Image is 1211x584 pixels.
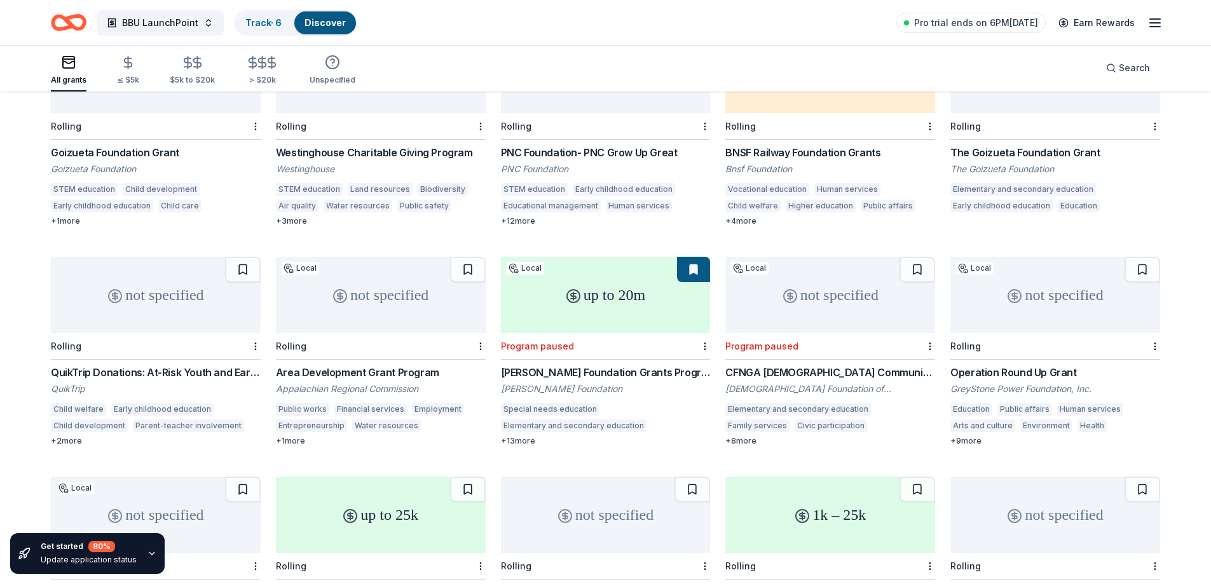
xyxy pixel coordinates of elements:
[276,121,306,132] div: Rolling
[950,145,1160,160] div: The Goizueta Foundation Grant
[501,216,711,226] div: + 12 more
[725,121,756,132] div: Rolling
[501,403,599,416] div: Special needs education
[950,365,1160,380] div: Operation Round Up Grant
[786,200,856,212] div: Higher education
[1058,200,1100,212] div: Education
[245,50,279,92] button: > $20k
[117,50,139,92] button: ≤ $5k
[501,163,711,175] div: PNC Foundation
[725,477,935,553] div: 1k – 25k
[56,482,94,494] div: Local
[51,145,261,160] div: Goizueta Foundation Grant
[276,341,306,351] div: Rolling
[955,262,994,275] div: Local
[501,383,711,395] div: [PERSON_NAME] Foundation
[950,560,981,571] div: Rolling
[730,262,769,275] div: Local
[276,163,486,175] div: Westinghouse
[725,419,790,432] div: Family services
[276,257,486,333] div: not specified
[276,383,486,395] div: Appalachian Regional Commission
[501,257,711,333] div: up to 20m
[1096,55,1160,81] button: Search
[304,17,346,28] a: Discover
[725,257,935,446] a: not specifiedLocalProgram pausedCFNGA [DEMOGRAPHIC_DATA] Community Grants[DEMOGRAPHIC_DATA] Found...
[51,477,261,553] div: not specified
[501,419,647,432] div: Elementary and secondary education
[501,436,711,446] div: + 13 more
[41,555,137,565] div: Update application status
[41,541,137,552] div: Get started
[861,200,915,212] div: Public affairs
[281,262,319,275] div: Local
[950,419,1015,432] div: Arts and culture
[123,183,200,196] div: Child development
[245,17,282,28] a: Track· 6
[997,403,1052,416] div: Public affairs
[276,183,343,196] div: STEM education
[501,477,711,553] div: not specified
[501,365,711,380] div: [PERSON_NAME] Foundation Grants Program
[397,200,451,212] div: Public safety
[950,436,1160,446] div: + 9 more
[501,37,711,226] a: not specifiedRollingPNC Foundation- PNC Grow Up GreatPNC FoundationSTEM educationEarly childhood ...
[725,365,935,380] div: CFNGA [DEMOGRAPHIC_DATA] Community Grants
[276,403,329,416] div: Public works
[51,436,261,446] div: + 2 more
[97,10,224,36] button: BBU LaunchPoint
[725,403,871,416] div: Elementary and secondary education
[310,75,355,85] div: Unspecified
[1078,419,1107,432] div: Health
[51,163,261,175] div: Goizueta Foundation
[122,15,198,31] span: BBU LaunchPoint
[51,365,261,380] div: QuikTrip Donations: At-Risk Youth and Early Childhood Education
[51,383,261,395] div: QuikTrip
[51,200,153,212] div: Early childhood education
[950,37,1160,216] a: not specifiedLocalRollingThe Goizueta Foundation GrantThe Goizueta FoundationElementary and secon...
[501,560,531,571] div: Rolling
[51,121,81,132] div: Rolling
[276,200,318,212] div: Air quality
[310,50,355,92] button: Unspecified
[234,10,357,36] button: Track· 6Discover
[352,419,421,432] div: Water resources
[725,257,935,333] div: not specified
[725,560,756,571] div: Rolling
[170,50,215,92] button: $5k to $20k
[158,200,202,212] div: Child care
[51,8,86,37] a: Home
[1057,403,1123,416] div: Human services
[950,121,981,132] div: Rolling
[725,436,935,446] div: + 8 more
[501,183,568,196] div: STEM education
[501,257,711,446] a: up to 20mLocalProgram paused[PERSON_NAME] Foundation Grants Program[PERSON_NAME] FoundationSpecia...
[276,477,486,553] div: up to 25k
[111,403,214,416] div: Early childhood education
[51,50,86,92] button: All grants
[795,419,867,432] div: Civic participation
[950,477,1160,553] div: not specified
[348,183,413,196] div: Land resources
[950,257,1160,446] a: not specifiedLocalRollingOperation Round Up GrantGreyStone Power Foundation, Inc.EducationPublic ...
[950,403,992,416] div: Education
[573,183,675,196] div: Early childhood education
[725,216,935,226] div: + 4 more
[950,383,1160,395] div: GreyStone Power Foundation, Inc.
[276,436,486,446] div: + 1 more
[133,419,244,432] div: Parent-teacher involvement
[950,257,1160,333] div: not specified
[51,257,261,333] div: not specified
[725,200,781,212] div: Child welfare
[1112,419,1147,432] div: Science
[725,37,935,226] a: 1k – 10kLocalRollingBNSF Railway Foundation GrantsBnsf FoundationVocational educationHuman servic...
[725,163,935,175] div: Bnsf Foundation
[276,365,486,380] div: Area Development Grant Program
[1119,60,1150,76] span: Search
[276,257,486,446] a: not specifiedLocalRollingArea Development Grant ProgramAppalachian Regional CommissionPublic work...
[51,216,261,226] div: + 1 more
[896,13,1046,33] a: Pro trial ends on 6PM[DATE]
[914,15,1038,31] span: Pro trial ends on 6PM[DATE]
[725,341,798,351] div: Program paused
[725,383,935,395] div: [DEMOGRAPHIC_DATA] Foundation of [GEOGRAPHIC_DATA][US_STATE]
